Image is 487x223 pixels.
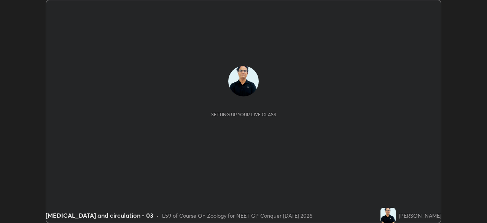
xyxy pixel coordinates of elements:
[162,212,312,220] div: L59 of Course On Zoology for NEET GP Conquer [DATE] 2026
[156,212,159,220] div: •
[211,112,276,117] div: Setting up your live class
[228,66,259,96] img: 44dbf02e4033470aa5e07132136bfb12.jpg
[380,208,396,223] img: 44dbf02e4033470aa5e07132136bfb12.jpg
[46,211,153,220] div: [MEDICAL_DATA] and circulation - 03
[399,212,441,220] div: [PERSON_NAME]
